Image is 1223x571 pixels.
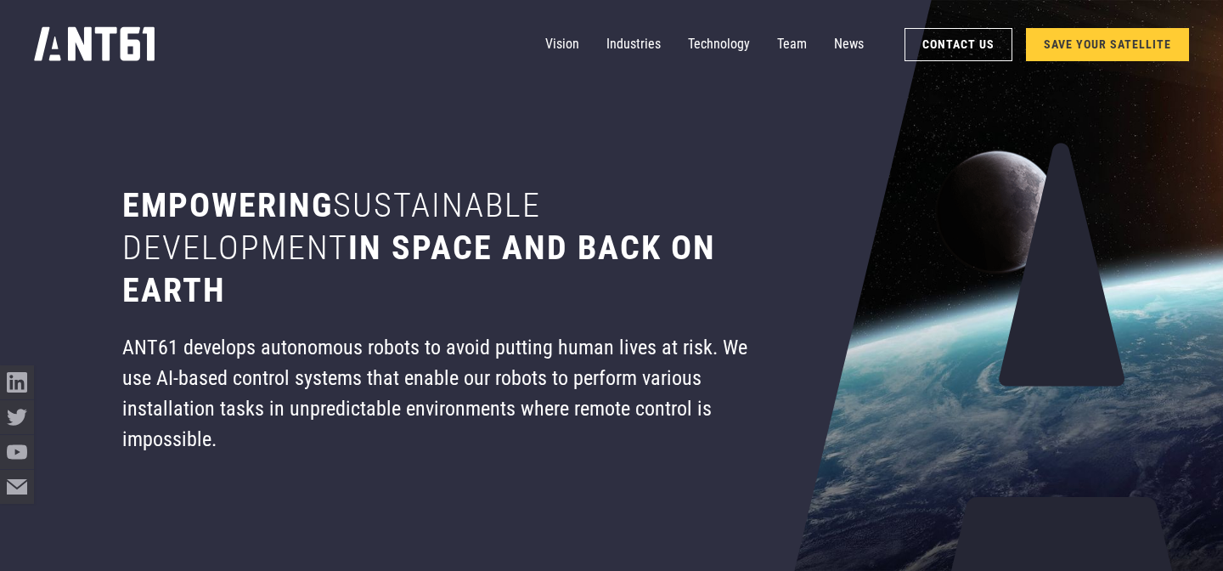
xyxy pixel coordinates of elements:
a: Technology [688,27,750,61]
h1: Empowering in space and back on earth [122,184,778,312]
div: ANT61 develops autonomous robots to avoid putting human lives at risk. We use AI-based control sy... [122,332,778,455]
a: News [834,27,864,61]
a: Contact Us [905,28,1012,61]
a: Vision [545,27,579,61]
a: SAVE YOUR SATELLITE [1026,28,1189,61]
a: home [34,21,155,67]
a: Team [777,27,807,61]
a: Industries [606,27,661,61]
